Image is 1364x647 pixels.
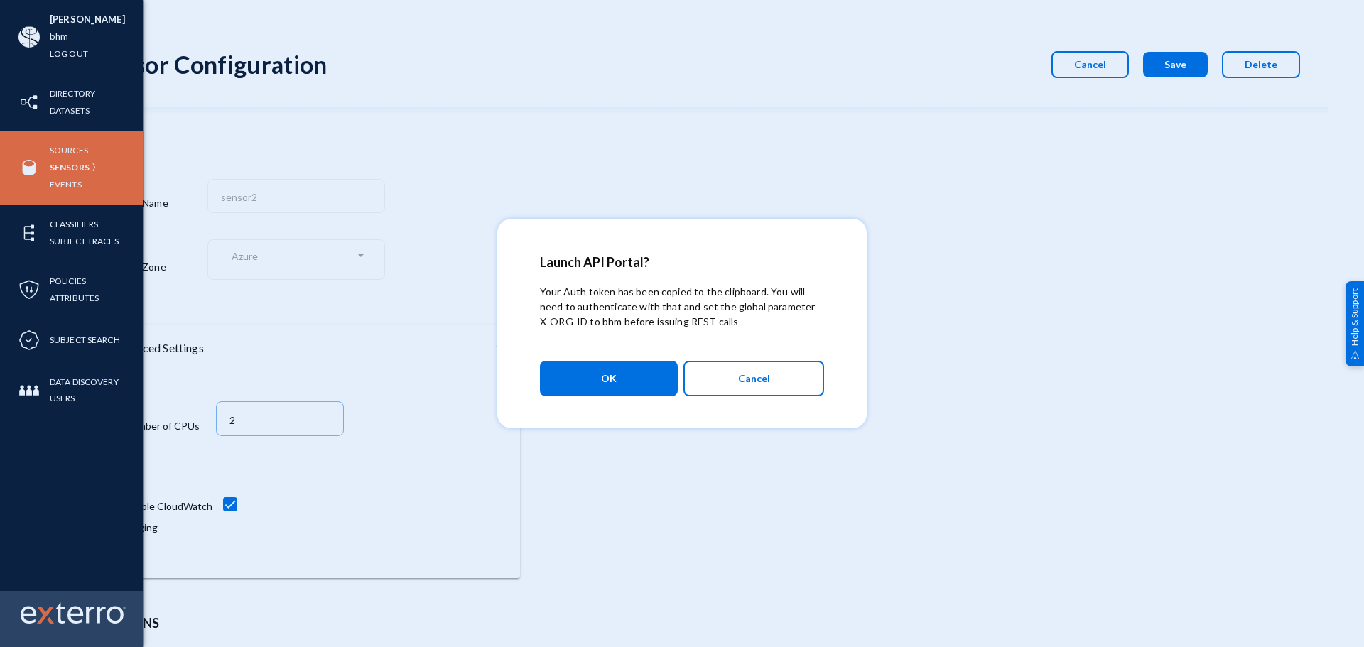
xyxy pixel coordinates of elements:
button: Cancel [683,361,824,396]
p: Your Auth token has been copied to the clipboard. You will need to authenticate with that and set... [540,284,824,329]
span: Cancel [738,366,770,391]
button: OK [540,361,678,396]
h2: Launch API Portal? [540,254,824,270]
span: OK [601,366,617,391]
